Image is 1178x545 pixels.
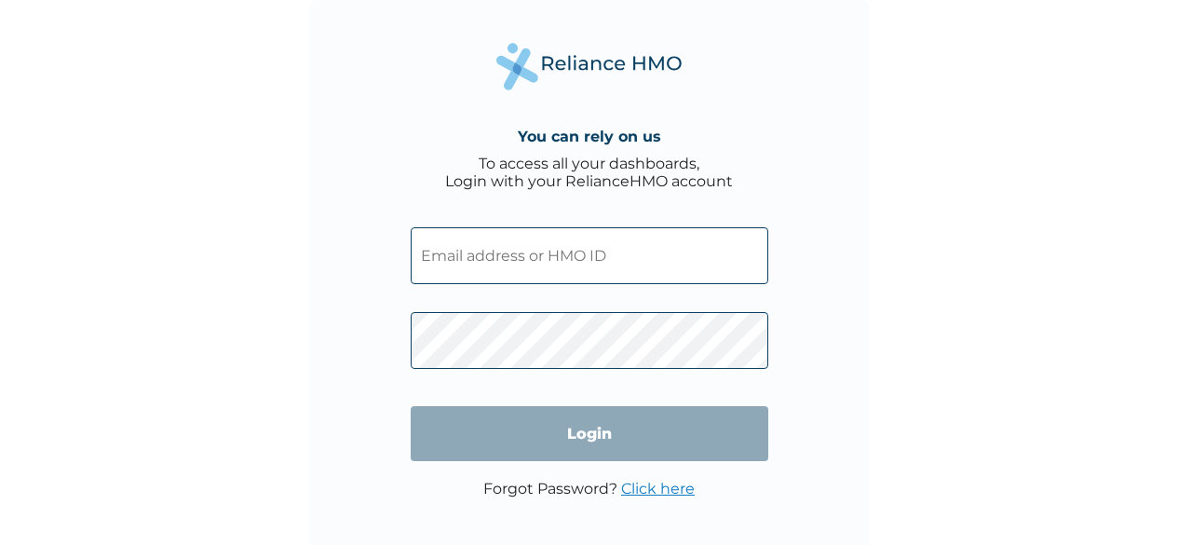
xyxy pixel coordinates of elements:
[411,406,768,461] input: Login
[411,227,768,284] input: Email address or HMO ID
[621,480,695,497] a: Click here
[496,43,683,90] img: Reliance Health's Logo
[445,155,733,190] div: To access all your dashboards, Login with your RelianceHMO account
[483,480,695,497] p: Forgot Password?
[518,128,661,145] h4: You can rely on us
